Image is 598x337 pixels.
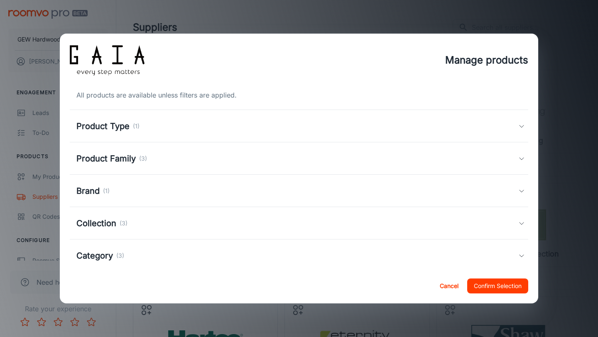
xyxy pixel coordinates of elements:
[70,175,528,207] div: Brand(1)
[103,186,110,195] p: (1)
[436,278,462,293] button: Cancel
[467,278,528,293] button: Confirm Selection
[133,122,140,131] p: (1)
[70,239,528,272] div: Category(3)
[70,142,528,175] div: Product Family(3)
[76,120,130,132] h5: Product Type
[76,185,100,197] h5: Brand
[116,251,124,260] p: (3)
[70,110,528,142] div: Product Type(1)
[70,207,528,239] div: Collection(3)
[445,53,528,68] h4: Manage products
[139,154,147,163] p: (3)
[76,152,136,165] h5: Product Family
[120,219,127,228] p: (3)
[76,217,116,230] h5: Collection
[70,44,145,77] img: vendor_logo_square_en-us.png
[76,249,113,262] h5: Category
[70,90,528,100] div: All products are available unless filters are applied.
